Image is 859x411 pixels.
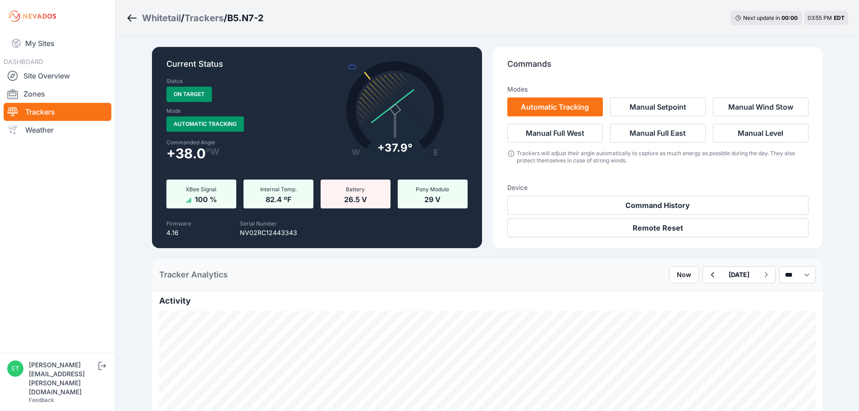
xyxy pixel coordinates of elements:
span: XBee Signal [186,186,216,193]
label: Firmware [166,220,191,227]
span: º W [206,148,220,155]
span: Pony Module [416,186,449,193]
a: Trackers [184,12,224,24]
button: Command History [507,196,808,215]
span: On Target [166,87,212,102]
span: / [181,12,184,24]
nav: Breadcrumb [126,6,264,30]
button: Manual Level [713,124,808,143]
span: Automatic Tracking [166,116,244,132]
span: 100 % [195,193,217,204]
span: 82.4 ºF [266,193,291,204]
a: Trackers [4,103,111,121]
p: 4.16 [166,228,191,237]
p: Current Status [166,58,468,78]
button: [DATE] [721,267,757,283]
div: Trackers will adjust their angle automatically to capture as much energy as possible during the d... [517,150,808,164]
h2: Activity [159,295,816,307]
span: EDT [834,14,845,21]
div: [PERSON_NAME][EMAIL_ADDRESS][PERSON_NAME][DOMAIN_NAME] [29,360,96,397]
a: Feedback [29,397,54,403]
button: Now [669,266,699,283]
h3: B5.N7-2 [227,12,264,24]
button: Manual Full East [610,124,706,143]
label: Status [166,78,183,85]
label: Serial Number [240,220,277,227]
div: 00 : 00 [781,14,798,22]
p: NV02RC12443343 [240,228,297,237]
a: Weather [4,121,111,139]
label: Mode [166,107,181,115]
img: Nevados [7,9,58,23]
a: Whitetail [142,12,181,24]
a: My Sites [4,32,111,54]
label: Commanded Angle [166,139,312,146]
span: Battery [346,186,365,193]
button: Manual Setpoint [610,97,706,116]
button: Manual Full West [507,124,603,143]
span: 29 V [424,193,441,204]
span: / [224,12,227,24]
span: Next update in [743,14,780,21]
h3: Modes [507,85,528,94]
a: Zones [4,85,111,103]
h3: Device [507,183,808,192]
button: Automatic Tracking [507,97,603,116]
div: + 37.9° [377,141,413,155]
p: Commands [507,58,808,78]
button: Manual Wind Stow [713,97,808,116]
button: Remote Reset [507,218,808,237]
span: + 38.0 [166,148,206,159]
a: Site Overview [4,67,111,85]
span: Internal Temp. [260,186,297,193]
img: ethan.harte@nevados.solar [7,360,23,377]
span: 26.5 V [344,193,367,204]
span: DASHBOARD [4,58,43,65]
h2: Tracker Analytics [159,268,228,281]
span: 03:55 PM [808,14,832,21]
